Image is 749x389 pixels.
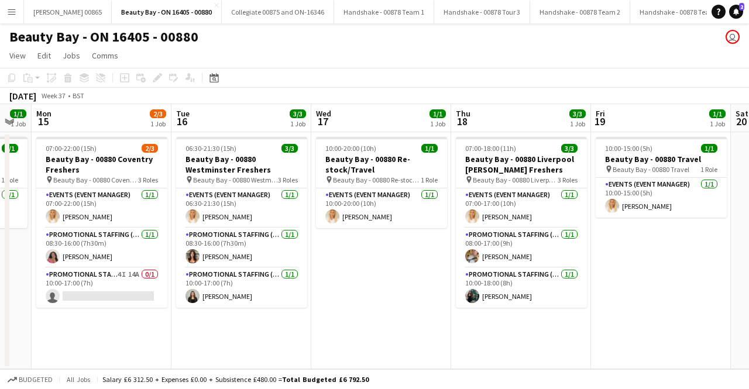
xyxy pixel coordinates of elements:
span: 3 Roles [138,175,158,184]
app-job-card: 10:00-15:00 (5h)1/1Beauty Bay - 00880 Travel Beauty Bay - 00880 Travel1 RoleEvents (Event Manager... [596,137,727,218]
app-card-role: Promotional Staffing (Brand Ambassadors)4I14A0/110:00-17:00 (7h) [36,268,167,308]
h1: Beauty Bay - ON 16405 - 00880 [9,28,198,46]
span: Total Budgeted £6 792.50 [282,375,369,384]
div: [DATE] [9,90,36,102]
span: 18 [454,115,470,128]
app-job-card: 07:00-22:00 (15h)2/3Beauty Bay - 00880 Coventry Freshers Beauty Bay - 00880 Coventry Freshers3 Ro... [36,137,167,308]
span: Beauty Bay - 00880 Westminster Freshers [193,175,278,184]
app-card-role: Events (Event Manager)1/107:00-22:00 (15h)[PERSON_NAME] [36,188,167,228]
span: 1/1 [430,109,446,118]
h3: Beauty Bay - 00880 Re-stock/Travel [316,154,447,175]
div: 1 Job [570,119,585,128]
div: 1 Job [430,119,445,128]
span: Tue [176,108,190,119]
span: 1/1 [10,109,26,118]
app-card-role: Promotional Staffing (Brand Ambassadors)1/108:30-16:00 (7h30m)[PERSON_NAME] [176,228,307,268]
h3: Beauty Bay - 00880 Liverpool [PERSON_NAME] Freshers [456,154,587,175]
a: View [5,48,30,63]
app-card-role: Promotional Staffing (Brand Ambassadors)1/110:00-18:00 (8h)[PERSON_NAME] [456,268,587,308]
span: 07:00-22:00 (15h) [46,144,97,153]
h3: Beauty Bay - 00880 Travel [596,154,727,164]
div: 1 Job [150,119,166,128]
app-card-role: Promotional Staffing (Brand Ambassadors)1/108:30-16:00 (7h30m)[PERSON_NAME] [36,228,167,268]
app-card-role: Promotional Staffing (Brand Ambassadors)1/110:00-17:00 (7h)[PERSON_NAME] [176,268,307,308]
span: 2/3 [142,144,158,153]
app-user-avatar: Crowd Crew [726,30,740,44]
span: Beauty Bay - 00880 Coventry Freshers [53,175,138,184]
span: 17 [314,115,331,128]
span: 1/1 [709,109,726,118]
span: 16 [174,115,190,128]
button: Handshake - 00878 Team 1 [334,1,434,23]
span: Jobs [63,50,80,61]
span: 20 [734,115,748,128]
span: Week 37 [39,91,68,100]
app-card-role: Events (Event Manager)1/110:00-20:00 (10h)[PERSON_NAME] [316,188,447,228]
span: Sat [736,108,748,119]
span: 1/1 [2,144,18,153]
span: Thu [456,108,470,119]
app-job-card: 06:30-21:30 (15h)3/3Beauty Bay - 00880 Westminster Freshers Beauty Bay - 00880 Westminster Freshe... [176,137,307,308]
span: 1/1 [421,144,438,153]
span: 3/3 [561,144,578,153]
app-card-role: Events (Event Manager)1/107:00-17:00 (10h)[PERSON_NAME] [456,188,587,228]
span: 1/1 [701,144,717,153]
button: Handshake - 00878 Team 4 [630,1,730,23]
span: 2/3 [150,109,166,118]
app-card-role: Events (Event Manager)1/106:30-21:30 (15h)[PERSON_NAME] [176,188,307,228]
span: 15 [35,115,51,128]
h3: Beauty Bay - 00880 Coventry Freshers [36,154,167,175]
button: Handshake - 00878 Tour 3 [434,1,530,23]
div: 1 Job [710,119,725,128]
span: 19 [594,115,605,128]
span: 3 Roles [278,175,298,184]
span: Beauty Bay - 00880 Re-stock/Travel [333,175,421,184]
button: Beauty Bay - ON 16405 - 00880 [112,1,222,23]
span: Beauty Bay - 00880 Liverpool [PERSON_NAME] Freshers [473,175,558,184]
span: 3/3 [281,144,298,153]
app-card-role: Promotional Staffing (Brand Ambassadors)1/108:00-17:00 (9h)[PERSON_NAME] [456,228,587,268]
span: 1 Role [700,165,717,174]
div: 1 Job [290,119,305,128]
a: Jobs [58,48,85,63]
a: Comms [87,48,123,63]
div: BST [73,91,84,100]
app-job-card: 07:00-18:00 (11h)3/3Beauty Bay - 00880 Liverpool [PERSON_NAME] Freshers Beauty Bay - 00880 Liverp... [456,137,587,308]
span: Beauty Bay - 00880 Travel [613,165,689,174]
span: 06:30-21:30 (15h) [185,144,236,153]
button: [PERSON_NAME] 00865 [24,1,112,23]
a: Edit [33,48,56,63]
span: 3/3 [290,109,306,118]
span: Edit [37,50,51,61]
div: Salary £6 312.50 + Expenses £0.00 + Subsistence £480.00 = [102,375,369,384]
span: Comms [92,50,118,61]
span: Wed [316,108,331,119]
span: 07:00-18:00 (11h) [465,144,516,153]
span: All jobs [64,375,92,384]
a: 2 [729,5,743,19]
span: 10:00-15:00 (5h) [605,144,652,153]
h3: Beauty Bay - 00880 Westminster Freshers [176,154,307,175]
button: Collegiate 00875 and ON-16346 [222,1,334,23]
span: Mon [36,108,51,119]
div: 1 Job [11,119,26,128]
span: 1 Role [1,175,18,184]
span: 2 [739,3,744,11]
span: 3/3 [569,109,586,118]
app-job-card: 10:00-20:00 (10h)1/1Beauty Bay - 00880 Re-stock/Travel Beauty Bay - 00880 Re-stock/Travel1 RoleEv... [316,137,447,228]
button: Budgeted [6,373,54,386]
button: Handshake - 00878 Team 2 [530,1,630,23]
span: View [9,50,26,61]
span: Budgeted [19,376,53,384]
span: 10:00-20:00 (10h) [325,144,376,153]
app-card-role: Events (Event Manager)1/110:00-15:00 (5h)[PERSON_NAME] [596,178,727,218]
span: 3 Roles [558,175,578,184]
span: Fri [596,108,605,119]
span: 1 Role [421,175,438,184]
